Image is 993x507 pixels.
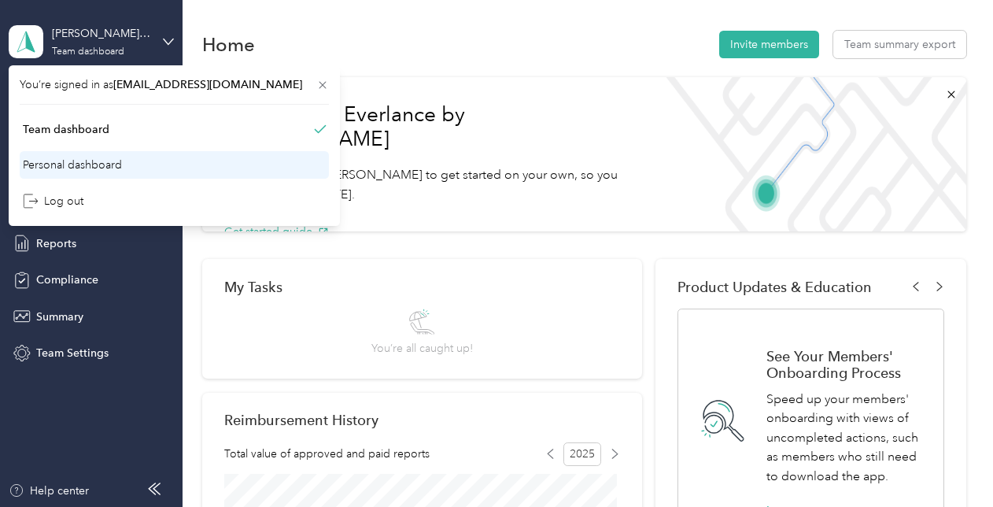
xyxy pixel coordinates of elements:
span: Reports [36,235,76,252]
h2: Reimbursement History [224,412,378,428]
span: You’re all caught up! [371,340,473,357]
div: Team dashboard [52,47,124,57]
span: Total value of approved and paid reports [224,446,430,462]
img: Welcome to everlance [654,77,966,231]
div: Team dashboard [23,121,109,138]
span: [EMAIL_ADDRESS][DOMAIN_NAME] [113,78,302,91]
h1: Welcome to Everlance by [PERSON_NAME] [224,102,632,152]
span: 2025 [563,442,601,466]
div: Log out [23,193,83,209]
span: You’re signed in as [20,76,329,93]
h1: Home [202,36,255,53]
button: Invite members [719,31,819,58]
iframe: Everlance-gr Chat Button Frame [905,419,993,507]
button: Team summary export [833,31,966,58]
p: Read our step-by-[PERSON_NAME] to get started on your own, so you can start saving [DATE]. [224,165,632,204]
div: [PERSON_NAME] Team [52,25,150,42]
span: Summary [36,309,83,325]
div: My Tasks [224,279,620,295]
button: Help center [9,483,89,499]
div: Personal dashboard [23,157,122,173]
span: Team Settings [36,345,109,361]
span: Compliance [36,272,98,288]
p: Speed up your members' onboarding with views of uncompleted actions, such as members who still ne... [766,390,926,487]
span: Product Updates & Education [677,279,872,295]
h1: See Your Members' Onboarding Process [766,348,926,381]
